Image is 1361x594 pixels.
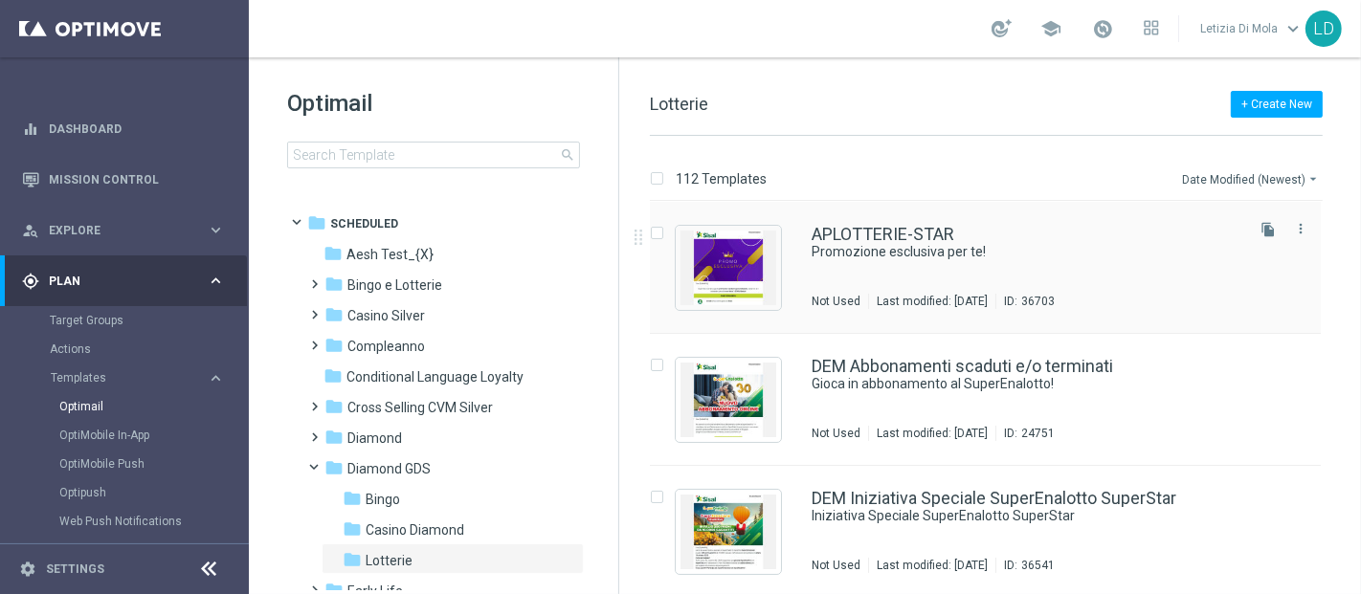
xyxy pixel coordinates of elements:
span: Explore [49,225,207,236]
input: Search Template [287,142,580,168]
img: 36541.jpeg [680,495,776,569]
i: folder [343,489,362,508]
i: gps_fixed [22,273,39,290]
button: gps_fixed Plan keyboard_arrow_right [21,274,226,289]
a: Mission Control [49,154,225,205]
i: folder [324,366,343,385]
div: Optipush [59,478,247,507]
span: Casino Silver [347,307,425,324]
i: folder [324,397,344,416]
span: Bingo e Lotterie [347,276,442,294]
div: ID: [995,294,1055,309]
a: OptiMobile In-App [59,428,199,443]
i: folder [324,336,344,355]
span: Templates [51,372,188,384]
span: Compleanno [347,338,425,355]
i: keyboard_arrow_right [207,221,225,239]
div: 36541 [1021,558,1055,573]
i: folder [343,550,362,569]
a: OptiMobile Push [59,456,199,472]
div: Gioca in abbonamento al SuperEnalotto! [812,375,1240,393]
i: folder [324,458,344,477]
a: DEM Iniziativa Speciale SuperEnalotto SuperStar [812,490,1176,507]
i: folder [324,244,343,263]
div: Last modified: [DATE] [869,558,995,573]
button: Mission Control [21,172,226,187]
span: Aesh Test_{X} [346,246,434,263]
span: Plan [49,275,207,287]
a: Promozione esclusiva per te! [812,243,1196,261]
div: Dashboard [22,103,225,154]
button: Templates keyboard_arrow_right [50,370,226,385]
i: folder [307,213,326,232]
span: Lotterie [650,94,708,114]
div: Not Used [812,426,860,441]
p: 112 Templates [676,170,767,187]
div: Explore [22,222,207,239]
button: more_vert [1291,217,1310,240]
h1: Optimail [287,88,580,119]
i: folder [324,275,344,294]
span: Cross Selling CVM Silver [347,399,493,416]
img: 36703.jpeg [680,231,776,305]
div: Templates [50,363,247,564]
button: file_copy [1256,217,1281,242]
i: arrow_drop_down [1305,171,1321,187]
span: Bingo [366,491,400,508]
div: Last modified: [DATE] [869,294,995,309]
div: 36703 [1021,294,1055,309]
span: search [560,147,575,163]
div: Web Push Notifications [59,507,247,536]
div: OptiMobile Push [59,450,247,478]
i: person_search [22,222,39,239]
a: Actions [50,341,199,357]
div: Optimail [59,392,247,421]
button: Date Modified (Newest)arrow_drop_down [1180,167,1323,190]
div: ID: [995,426,1055,441]
i: folder [324,428,344,447]
div: Templates [51,372,207,384]
div: OptiMobile In-App [59,421,247,450]
i: more_vert [1293,221,1308,236]
span: Conditional Language Loyalty [346,368,524,385]
i: folder [343,519,362,539]
a: Letizia Di Molakeyboard_arrow_down [1198,14,1305,43]
i: settings [19,561,36,578]
div: Plan [22,273,207,290]
img: 24751.jpeg [680,363,776,437]
div: Promozione esclusiva per te! [812,243,1240,261]
button: equalizer Dashboard [21,121,226,137]
div: Mission Control [22,154,225,205]
div: Not Used [812,294,860,309]
i: file_copy [1261,222,1276,237]
span: Scheduled [330,215,398,232]
span: Diamond [347,429,402,447]
button: + Create New [1231,91,1323,118]
i: folder [324,305,344,324]
span: keyboard_arrow_down [1283,18,1304,39]
a: Gioca in abbonamento al SuperEnalotto! [812,375,1196,393]
div: Press SPACE to select this row. [631,334,1357,466]
a: Target Groups [50,313,199,328]
a: Optipush [59,485,199,500]
a: DEM Abbonamenti scaduti e/o terminati [812,358,1113,375]
div: Actions [50,335,247,363]
span: Lotterie [366,552,413,569]
div: LD [1305,11,1342,47]
a: APLOTTERIE-STAR [812,226,954,243]
div: Webpage Pop-up [59,536,247,564]
a: Webpage Pop-up [59,542,199,558]
a: Iniziativa Speciale SuperEnalotto SuperStar [812,507,1196,525]
a: Optimail [59,399,199,414]
a: Web Push Notifications [59,514,199,529]
i: keyboard_arrow_right [207,369,225,387]
div: Not Used [812,558,860,573]
button: person_search Explore keyboard_arrow_right [21,223,226,238]
a: Dashboard [49,103,225,154]
i: equalizer [22,121,39,138]
i: keyboard_arrow_right [207,272,225,290]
